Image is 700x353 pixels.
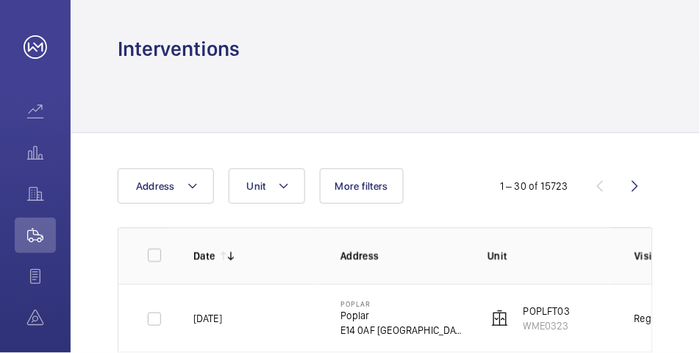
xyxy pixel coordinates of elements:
p: Visit [635,249,657,263]
h1: Interventions [118,35,240,63]
p: E14 0AF [GEOGRAPHIC_DATA] [340,323,464,338]
p: Poplar [340,299,464,308]
p: POPLFT03 [524,304,570,318]
p: WME0323 [524,318,570,333]
button: Unit [229,168,305,204]
div: 1 – 30 of 15723 [500,179,568,193]
p: Poplar [340,308,464,323]
img: elevator.svg [491,310,509,327]
p: Unit [488,249,611,263]
button: Address [118,168,214,204]
p: [DATE] [193,311,222,326]
span: More filters [335,180,388,192]
span: Unit [247,180,266,192]
p: Address [340,249,464,263]
span: Address [136,180,175,192]
button: More filters [320,168,404,204]
p: Date [193,249,215,263]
